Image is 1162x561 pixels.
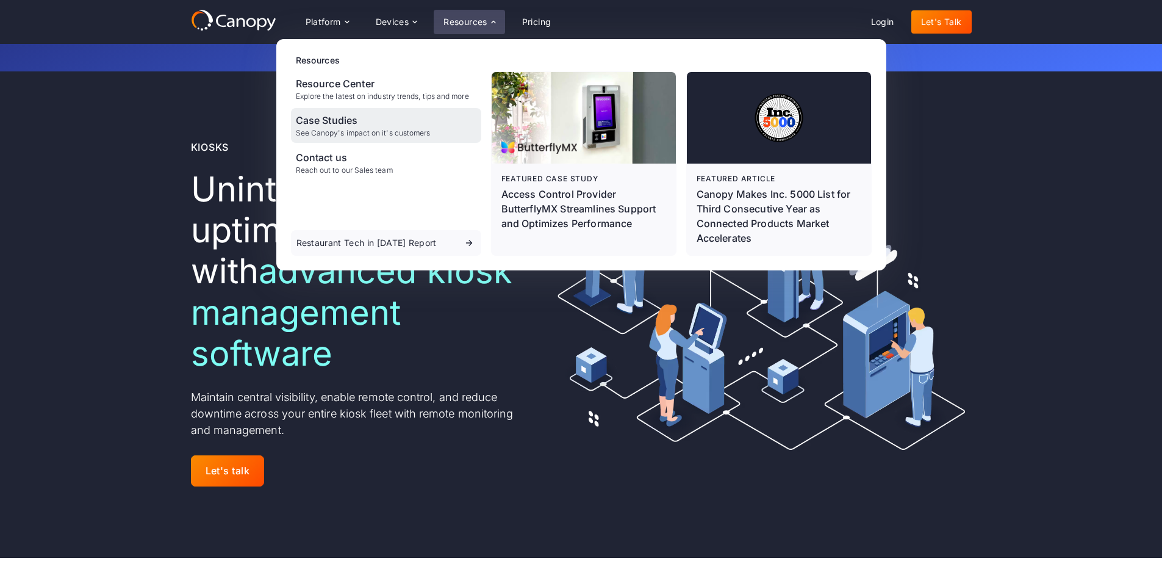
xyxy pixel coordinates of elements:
[687,72,871,255] a: Featured articleCanopy Makes Inc. 5000 List for Third Consecutive Year as Connected Products Mark...
[296,113,431,128] div: Case Studies
[501,173,666,184] div: Featured case study
[191,250,512,374] span: advanced kiosk management software
[291,71,481,106] a: Resource CenterExplore the latest on industry trends, tips and more
[296,239,437,247] div: Restaurant Tech in [DATE] Report
[191,140,229,154] div: Kiosks
[512,10,561,34] a: Pricing
[291,145,481,179] a: Contact usReach out to our Sales team
[296,76,469,91] div: Resource Center
[296,166,393,175] div: Reach out to our Sales team
[296,150,393,165] div: Contact us
[501,187,666,231] p: Access Control Provider ButterflyMX Streamlines Support and Optimizes Performance
[443,18,487,26] div: Resources
[296,10,359,34] div: Platform
[191,169,522,374] h1: Uninterrupted uptime with ‍
[296,54,872,67] div: Resources
[911,10,972,34] a: Let's Talk
[206,465,250,477] div: Let's talk
[191,455,265,487] a: Let's talk
[492,72,676,255] a: Featured case studyAccess Control Provider ButterflyMX Streamlines Support and Optimizes Performance
[296,92,469,101] div: Explore the latest on industry trends, tips and more
[861,10,904,34] a: Login
[291,230,481,256] a: Restaurant Tech in [DATE] Report
[697,173,861,184] div: Featured article
[376,18,409,26] div: Devices
[191,389,522,438] p: Maintain central visibility, enable remote control, and reduce downtime across your entire kiosk ...
[291,108,481,142] a: Case StudiesSee Canopy's impact on it's customers
[434,10,504,34] div: Resources
[306,18,341,26] div: Platform
[296,129,431,137] div: See Canopy's impact on it's customers
[697,187,861,245] div: Canopy Makes Inc. 5000 List for Third Consecutive Year as Connected Products Market Accelerates
[366,10,427,34] div: Devices
[276,39,886,270] nav: Resources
